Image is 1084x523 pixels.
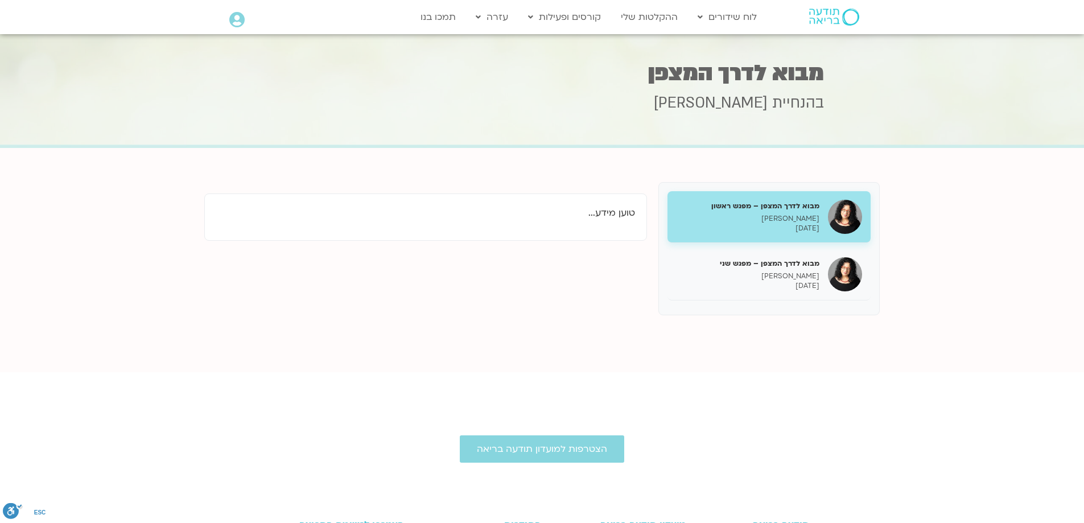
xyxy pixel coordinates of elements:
[809,9,859,26] img: תודעה בריאה
[676,214,819,224] p: [PERSON_NAME]
[828,257,862,291] img: מבוא לדרך המצפן – מפגש שני
[216,205,635,221] p: טוען מידע...
[676,281,819,291] p: [DATE]
[615,6,683,28] a: ההקלטות שלי
[676,224,819,233] p: [DATE]
[772,93,824,113] span: בהנחיית
[415,6,461,28] a: תמכו בנו
[676,201,819,211] h5: מבוא לדרך המצפן – מפגש ראשון
[477,444,607,454] span: הצטרפות למועדון תודעה בריאה
[470,6,514,28] a: עזרה
[522,6,607,28] a: קורסים ופעילות
[828,200,862,234] img: מבוא לדרך המצפן – מפגש ראשון
[692,6,762,28] a: לוח שידורים
[676,258,819,269] h5: מבוא לדרך המצפן – מפגש שני
[460,435,624,463] a: הצטרפות למועדון תודעה בריאה
[676,271,819,281] p: [PERSON_NAME]
[261,62,824,84] h1: מבוא לדרך המצפן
